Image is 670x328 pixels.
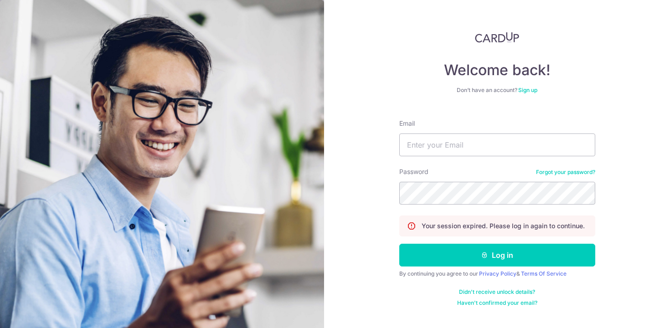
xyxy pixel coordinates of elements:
[399,133,595,156] input: Enter your Email
[399,87,595,94] div: Don’t have an account?
[521,270,567,277] a: Terms Of Service
[479,270,516,277] a: Privacy Policy
[422,221,585,231] p: Your session expired. Please log in again to continue.
[459,288,535,296] a: Didn't receive unlock details?
[475,32,520,43] img: CardUp Logo
[518,87,537,93] a: Sign up
[399,61,595,79] h4: Welcome back!
[536,169,595,176] a: Forgot your password?
[399,167,428,176] label: Password
[399,119,415,128] label: Email
[399,270,595,277] div: By continuing you agree to our &
[457,299,537,307] a: Haven't confirmed your email?
[399,244,595,266] button: Log in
